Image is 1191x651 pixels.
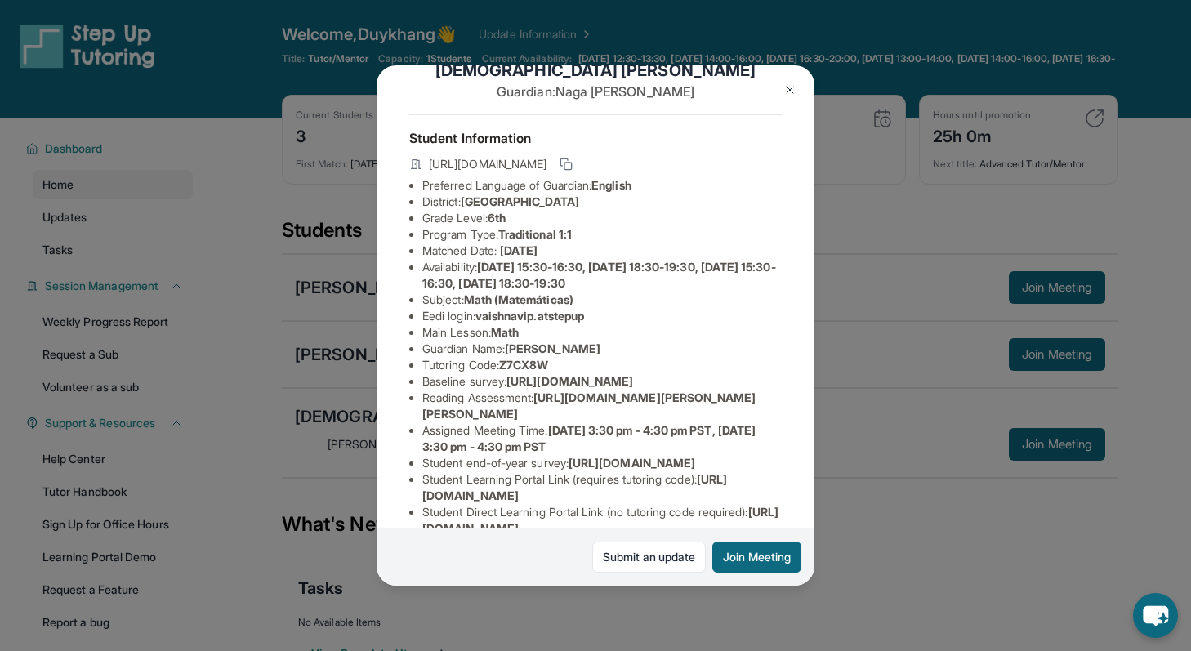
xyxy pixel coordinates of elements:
[506,374,633,388] span: [URL][DOMAIN_NAME]
[422,292,782,308] li: Subject :
[499,358,548,372] span: Z7CX8W
[569,456,695,470] span: [URL][DOMAIN_NAME]
[556,154,576,174] button: Copy link
[500,243,538,257] span: [DATE]
[409,82,782,101] p: Guardian: Naga [PERSON_NAME]
[464,292,573,306] span: Math (Matemáticas)
[409,128,782,148] h4: Student Information
[488,211,506,225] span: 6th
[422,373,782,390] li: Baseline survey :
[592,542,706,573] a: Submit an update
[422,504,782,537] li: Student Direct Learning Portal Link (no tutoring code required) :
[422,210,782,226] li: Grade Level:
[422,324,782,341] li: Main Lesson :
[422,390,782,422] li: Reading Assessment :
[422,390,756,421] span: [URL][DOMAIN_NAME][PERSON_NAME][PERSON_NAME]
[422,341,782,357] li: Guardian Name :
[422,423,756,453] span: [DATE] 3:30 pm - 4:30 pm PST, [DATE] 3:30 pm - 4:30 pm PST
[422,422,782,455] li: Assigned Meeting Time :
[422,260,776,290] span: [DATE] 15:30-16:30, [DATE] 18:30-19:30, [DATE] 15:30-16:30, [DATE] 18:30-19:30
[429,156,546,172] span: [URL][DOMAIN_NAME]
[475,309,584,323] span: vaishnavip.atstepup
[422,226,782,243] li: Program Type:
[491,325,519,339] span: Math
[422,259,782,292] li: Availability:
[409,59,782,82] h1: [DEMOGRAPHIC_DATA] [PERSON_NAME]
[505,341,600,355] span: [PERSON_NAME]
[783,83,796,96] img: Close Icon
[498,227,572,241] span: Traditional 1:1
[422,357,782,373] li: Tutoring Code :
[422,455,782,471] li: Student end-of-year survey :
[591,178,631,192] span: English
[422,194,782,210] li: District:
[422,243,782,259] li: Matched Date:
[422,308,782,324] li: Eedi login :
[1133,593,1178,638] button: chat-button
[422,471,782,504] li: Student Learning Portal Link (requires tutoring code) :
[712,542,801,573] button: Join Meeting
[461,194,579,208] span: [GEOGRAPHIC_DATA]
[422,177,782,194] li: Preferred Language of Guardian:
